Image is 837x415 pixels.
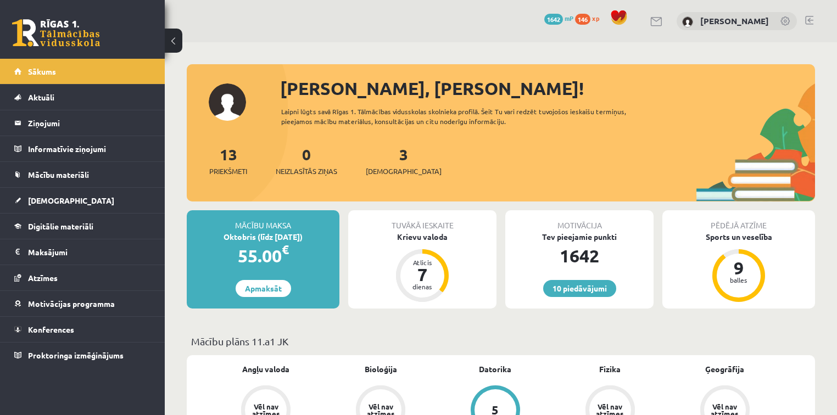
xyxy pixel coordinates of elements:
[662,231,815,304] a: Sports un veselība 9 balles
[191,334,811,349] p: Mācību plāns 11.a1 JK
[14,239,151,265] a: Maksājumi
[242,363,289,375] a: Angļu valoda
[14,110,151,136] a: Ziņojumi
[209,166,247,177] span: Priekšmeti
[700,15,769,26] a: [PERSON_NAME]
[187,231,339,243] div: Oktobris (līdz [DATE])
[14,59,151,84] a: Sākums
[505,210,654,231] div: Motivācija
[209,144,247,177] a: 13Priekšmeti
[28,324,74,334] span: Konferences
[14,85,151,110] a: Aktuāli
[366,144,442,177] a: 3[DEMOGRAPHIC_DATA]
[662,210,815,231] div: Pēdējā atzīme
[28,66,56,76] span: Sākums
[14,188,151,213] a: [DEMOGRAPHIC_DATA]
[28,299,115,309] span: Motivācijas programma
[705,363,744,375] a: Ģeogrāfija
[348,231,496,304] a: Krievu valoda Atlicis 7 dienas
[505,243,654,269] div: 1642
[348,231,496,243] div: Krievu valoda
[544,14,573,23] a: 1642 mP
[28,350,124,360] span: Proktoringa izmēģinājums
[276,144,337,177] a: 0Neizlasītās ziņas
[662,231,815,243] div: Sports un veselība
[682,16,693,27] img: Viktorija Bērziņa
[14,317,151,342] a: Konferences
[575,14,605,23] a: 146 xp
[282,242,289,257] span: €
[187,243,339,269] div: 55.00
[14,343,151,368] a: Proktoringa izmēģinājums
[365,363,397,375] a: Bioloģija
[406,259,439,266] div: Atlicis
[14,291,151,316] a: Motivācijas programma
[722,277,755,283] div: balles
[236,280,291,297] a: Apmaksāt
[12,19,100,47] a: Rīgas 1. Tālmācības vidusskola
[28,273,58,283] span: Atzīmes
[28,195,114,205] span: [DEMOGRAPHIC_DATA]
[28,110,151,136] legend: Ziņojumi
[406,283,439,290] div: dienas
[406,266,439,283] div: 7
[575,14,590,25] span: 146
[14,162,151,187] a: Mācību materiāli
[479,363,511,375] a: Datorika
[592,14,599,23] span: xp
[722,259,755,277] div: 9
[276,166,337,177] span: Neizlasītās ziņas
[28,136,151,161] legend: Informatīvie ziņojumi
[14,214,151,239] a: Digitālie materiāli
[366,166,442,177] span: [DEMOGRAPHIC_DATA]
[599,363,621,375] a: Fizika
[543,280,616,297] a: 10 piedāvājumi
[505,231,654,243] div: Tev pieejamie punkti
[28,239,151,265] legend: Maksājumi
[28,92,54,102] span: Aktuāli
[187,210,339,231] div: Mācību maksa
[348,210,496,231] div: Tuvākā ieskaite
[281,106,658,126] div: Laipni lūgts savā Rīgas 1. Tālmācības vidusskolas skolnieka profilā. Šeit Tu vari redzēt tuvojošo...
[280,75,815,102] div: [PERSON_NAME], [PERSON_NAME]!
[14,265,151,290] a: Atzīmes
[28,170,89,180] span: Mācību materiāli
[544,14,563,25] span: 1642
[14,136,151,161] a: Informatīvie ziņojumi
[565,14,573,23] span: mP
[28,221,93,231] span: Digitālie materiāli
